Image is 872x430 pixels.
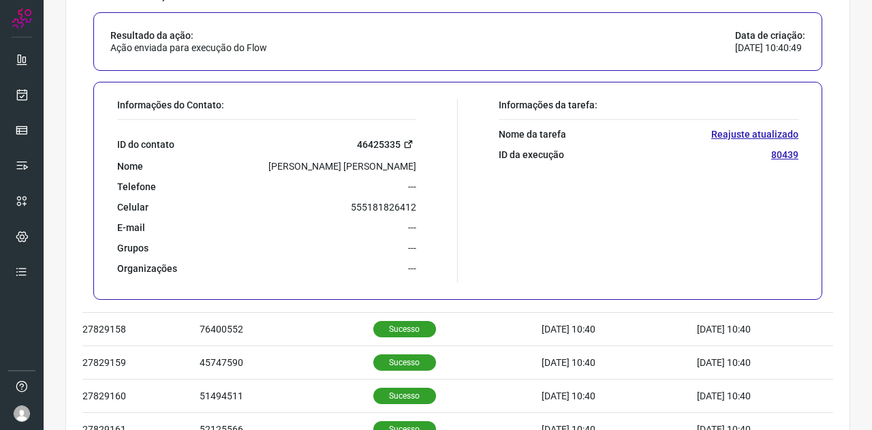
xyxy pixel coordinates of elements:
p: 555181826412 [351,201,416,213]
td: 45747590 [200,346,373,380]
p: Organizações [117,262,177,275]
p: Data de criação: [735,29,805,42]
p: Informações da tarefa: [499,99,798,111]
p: [DATE] 10:40:49 [735,42,805,54]
p: Ação enviada para execução do Flow [110,42,267,54]
img: Logo [12,8,32,29]
td: 27829160 [82,380,200,413]
p: Reajuste atualizado [711,128,798,140]
td: 27829159 [82,346,200,380]
p: ID da execução [499,149,564,161]
td: [DATE] 10:40 [697,380,792,413]
p: E-mail [117,221,145,234]
img: avatar-user-boy.jpg [14,405,30,422]
p: --- [408,181,416,193]
p: ID do contato [117,138,174,151]
td: 51494511 [200,380,373,413]
p: Informações do Contato: [117,99,416,111]
p: Nome [117,160,143,172]
p: 80439 [771,149,798,161]
td: 76400552 [200,313,373,346]
p: Celular [117,201,149,213]
a: 46425335 [357,136,416,152]
p: Sucesso [373,388,436,404]
p: Grupos [117,242,149,254]
td: [DATE] 10:40 [542,380,697,413]
td: [DATE] 10:40 [697,346,792,380]
td: [DATE] 10:40 [542,346,697,380]
p: --- [408,262,416,275]
p: Resultado da ação: [110,29,267,42]
p: Sucesso [373,321,436,337]
td: 27829158 [82,313,200,346]
p: Nome da tarefa [499,128,566,140]
p: --- [408,221,416,234]
p: Sucesso [373,354,436,371]
p: [PERSON_NAME] [PERSON_NAME] [268,160,416,172]
p: --- [408,242,416,254]
td: [DATE] 10:40 [542,313,697,346]
p: Telefone [117,181,156,193]
td: [DATE] 10:40 [697,313,792,346]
